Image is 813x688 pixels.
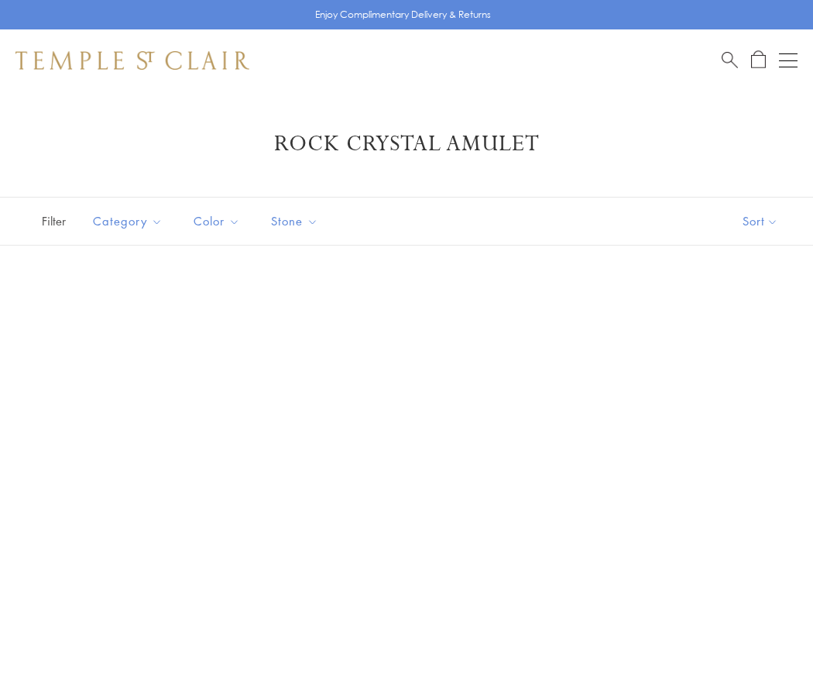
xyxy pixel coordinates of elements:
[263,212,330,231] span: Stone
[259,204,330,239] button: Stone
[85,212,174,231] span: Category
[315,7,491,22] p: Enjoy Complimentary Delivery & Returns
[186,212,252,231] span: Color
[751,50,766,70] a: Open Shopping Bag
[722,50,738,70] a: Search
[39,130,774,158] h1: Rock Crystal Amulet
[81,204,174,239] button: Category
[15,51,249,70] img: Temple St. Clair
[182,204,252,239] button: Color
[708,198,813,245] button: Show sort by
[779,51,798,70] button: Open navigation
